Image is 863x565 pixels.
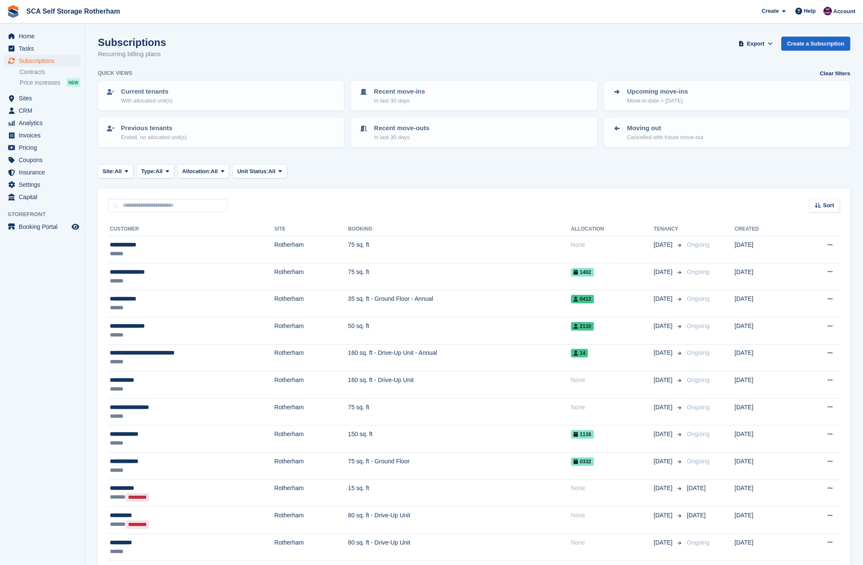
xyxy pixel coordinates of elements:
span: Analytics [19,117,70,129]
th: Booking [348,223,571,236]
span: Ongoing [687,458,709,465]
div: NEW [66,78,80,87]
td: 75 sq. ft [348,398,571,425]
p: Previous tenants [121,123,187,133]
button: Export [737,37,774,51]
a: menu [4,92,80,104]
span: Ongoing [687,322,709,329]
th: Tenancy [654,223,683,236]
span: [DATE] [687,512,705,519]
span: Capital [19,191,70,203]
td: Rotherham [274,290,348,317]
td: 80 sq. ft - Drive-Up Unit [348,534,571,561]
td: 160 sq. ft - Drive-Up Unit - Annual [348,344,571,371]
td: Rotherham [274,317,348,344]
td: [DATE] [734,534,795,561]
a: menu [4,179,80,191]
p: Cancelled with future move-out [627,133,703,142]
span: 2110 [571,322,594,331]
span: [DATE] [654,484,674,493]
td: [DATE] [734,371,795,399]
a: menu [4,154,80,166]
span: Ongoing [687,377,709,383]
span: [DATE] [654,348,674,357]
td: Rotherham [274,534,348,561]
a: menu [4,166,80,178]
span: [DATE] [654,457,674,466]
span: Ongoing [687,431,709,437]
span: Coupons [19,154,70,166]
a: menu [4,221,80,233]
span: [DATE] [654,268,674,277]
td: Rotherham [274,371,348,399]
td: Rotherham [274,507,348,534]
td: Rotherham [274,398,348,425]
td: [DATE] [734,236,795,263]
td: [DATE] [734,507,795,534]
span: Subscriptions [19,55,70,67]
td: Rotherham [274,479,348,507]
a: menu [4,55,80,67]
a: Moving out Cancelled with future move-out [605,118,849,146]
img: Dale Chapman [823,7,832,15]
a: Clear filters [820,69,850,78]
p: Current tenants [121,87,172,97]
p: Moving out [627,123,703,133]
span: Ongoing [687,295,709,302]
a: menu [4,105,80,117]
td: [DATE] [734,425,795,453]
span: Price increases [20,79,60,87]
div: None [571,403,654,412]
td: [DATE] [734,398,795,425]
span: Sites [19,92,70,104]
td: [DATE] [734,317,795,344]
td: 50 sq. ft [348,317,571,344]
span: Pricing [19,142,70,154]
span: Create [762,7,779,15]
div: None [571,484,654,493]
span: Storefront [8,210,85,219]
a: Current tenants With allocated unit(s) [99,82,343,110]
button: Site: All [98,164,133,178]
a: menu [4,30,80,42]
p: With allocated unit(s) [121,97,172,105]
a: Price increases NEW [20,78,80,87]
p: Recurring billing plans [98,49,166,59]
td: 80 sq. ft - Drive-Up Unit [348,507,571,534]
div: None [571,511,654,520]
span: All [211,167,218,176]
span: Booking Portal [19,221,70,233]
span: 0332 [571,457,594,466]
span: All [115,167,122,176]
p: In last 30 days [374,133,429,142]
p: Move-in date > [DATE] [627,97,688,105]
td: Rotherham [274,263,348,290]
img: stora-icon-8386f47178a22dfd0bd8f6a31ec36ba5ce8667c1dd55bd0f319d3a0aa187defe.svg [7,5,20,18]
td: [DATE] [734,452,795,479]
td: 35 sq. ft - Ground Floor - Annual [348,290,571,317]
td: [DATE] [734,263,795,290]
a: menu [4,191,80,203]
td: Rotherham [274,236,348,263]
span: Type: [141,167,156,176]
p: Recent move-outs [374,123,429,133]
th: Customer [108,223,274,236]
button: Allocation: All [178,164,229,178]
th: Allocation [571,223,654,236]
a: Recent move-ins In last 30 days [352,82,596,110]
h1: Subscriptions [98,37,166,48]
a: Preview store [70,222,80,232]
td: 75 sq. ft - Ground Floor [348,452,571,479]
td: 150 sq. ft [348,425,571,453]
p: In last 30 days [374,97,425,105]
span: Ongoing [687,349,709,356]
span: Insurance [19,166,70,178]
a: Recent move-outs In last 30 days [352,118,596,146]
span: Invoices [19,129,70,141]
span: Allocation: [182,167,211,176]
div: None [571,376,654,385]
td: 15 sq. ft [348,479,571,507]
div: None [571,538,654,547]
td: [DATE] [734,479,795,507]
span: Site: [103,167,115,176]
